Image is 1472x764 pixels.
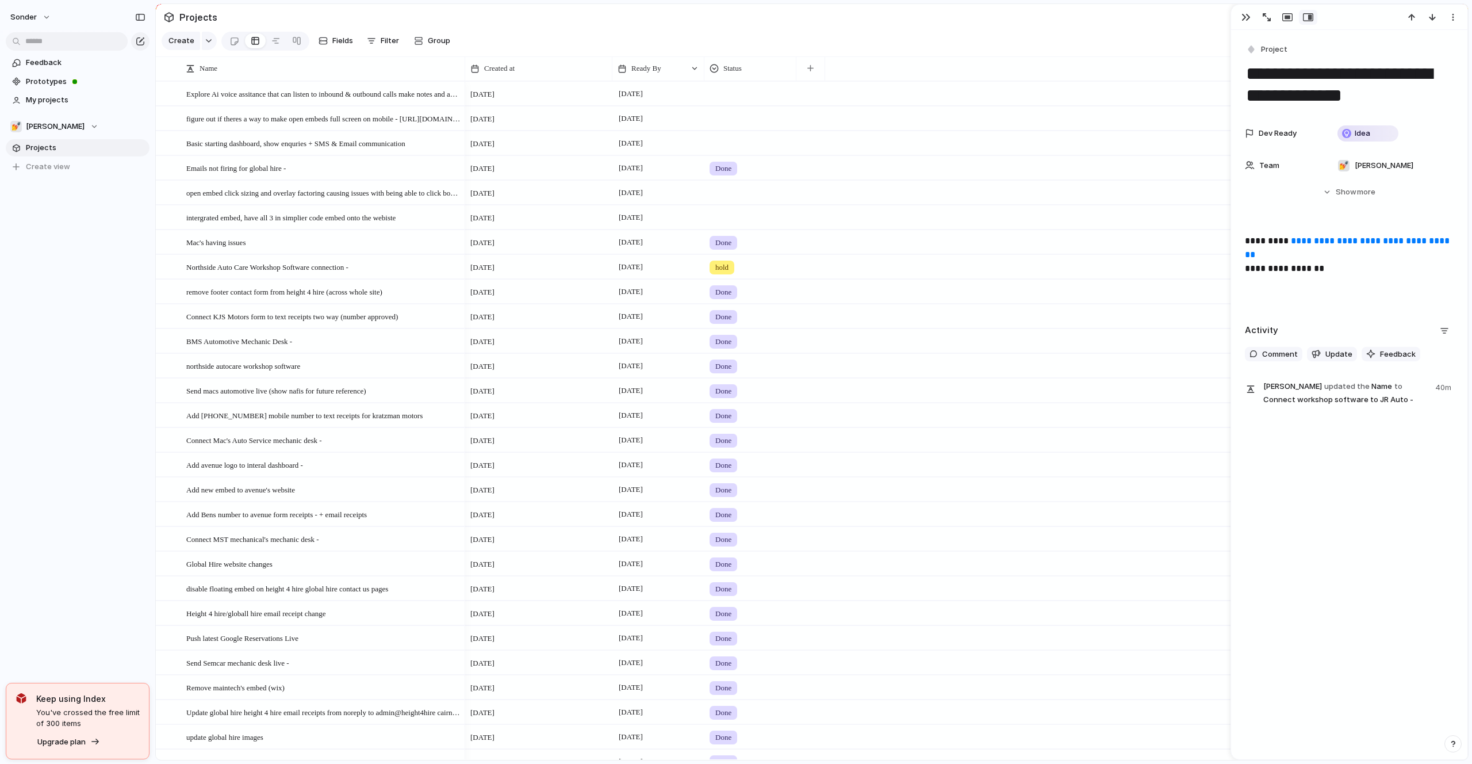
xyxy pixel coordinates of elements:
span: Push latest Google Reservations Live [186,631,298,644]
button: 💅[PERSON_NAME] [6,118,149,135]
span: [DATE] [616,433,646,447]
span: Connect Mac's Auto Service mechanic desk - [186,433,322,446]
span: [DATE] [470,138,494,150]
span: Feedback [1380,349,1416,360]
span: Done [715,732,731,743]
a: Projects [6,139,149,156]
span: [DATE] [616,507,646,521]
span: Done [715,286,731,298]
span: Done [715,534,731,545]
span: Add avenue logo to interal dashboard - [186,458,303,471]
span: Done [715,559,731,570]
span: [DATE] [616,112,646,125]
span: [DATE] [616,260,646,274]
span: [DATE] [616,186,646,200]
span: Done [715,163,731,174]
span: Done [715,509,731,521]
span: [DATE] [470,188,494,199]
span: [DATE] [616,285,646,299]
span: [DATE] [470,89,494,100]
a: Prototypes [6,73,149,90]
span: [DATE] [470,163,494,174]
button: Project [1244,41,1291,58]
span: [DATE] [470,509,494,521]
span: [DATE] [470,237,494,249]
span: Created at [484,63,515,74]
span: [DATE] [470,361,494,372]
span: Show [1336,186,1356,198]
h2: Activity [1245,324,1278,337]
span: [DATE] [616,211,646,224]
span: [DATE] [616,359,646,373]
span: Projects [177,7,220,28]
span: update global hire images [186,730,263,743]
span: disable floating embed on height 4 hire global hire contact us pages [186,582,388,595]
span: [DATE] [616,87,646,101]
span: figure out if theres a way to make open embeds full screen on mobile - [URL][DOMAIN_NAME] [186,112,461,125]
span: Group [428,35,450,47]
span: [DATE] [470,410,494,422]
span: Idea [1355,128,1370,139]
span: northside autocare workshop software [186,359,300,372]
span: Team [1259,160,1279,171]
button: Comment [1245,347,1302,362]
span: Add new embed to avenue's website [186,483,295,496]
span: [DATE] [470,707,494,719]
span: [DATE] [470,583,494,595]
span: Connect KJS Motors form to text receipts two way (number approved) [186,310,398,323]
span: [DATE] [470,732,494,743]
span: 40m [1435,380,1454,394]
span: [DATE] [616,656,646,670]
span: intergrated embed, have all 3 in simplier code embed onto the webiste [186,211,396,224]
button: Fields [314,32,358,50]
span: Comment [1262,349,1298,360]
span: Done [715,237,731,249]
span: [DATE] [616,235,646,249]
span: [DATE] [616,557,646,571]
span: Done [715,336,731,347]
button: Create [162,32,200,50]
span: Update global hire height 4 hire email receipts from noreply to admin@height4hire cairns@global-hire [186,705,461,719]
span: [DATE] [616,458,646,472]
span: [DATE] [470,682,494,694]
span: [DATE] [470,212,494,224]
span: Add Bens number to avenue form receipts - + email receipts [186,507,367,521]
span: Mac's having issues [186,235,246,249]
span: Create view [26,161,70,173]
div: 💅 [1338,160,1350,171]
span: [DATE] [470,460,494,471]
span: [DATE] [470,262,494,273]
span: [DATE] [470,435,494,446]
span: [DATE] [616,408,646,422]
span: [DATE] [470,633,494,644]
span: Done [715,385,731,397]
span: You've crossed the free limit of 300 items [36,707,140,729]
span: [DATE] [616,334,646,348]
span: Feedback [26,57,145,68]
span: Connect MST mechanical's mechanic desk - [186,532,319,545]
span: [DATE] [616,136,646,150]
span: Ready By [631,63,661,74]
span: more [1357,186,1375,198]
span: [DATE] [470,608,494,620]
span: [DATE] [470,385,494,397]
span: Remove maintech's embed (wix) [186,681,285,694]
span: Done [715,460,731,471]
a: Feedback [6,54,149,71]
span: Done [715,633,731,644]
span: [DATE] [470,534,494,545]
span: [DATE] [616,730,646,744]
span: [DATE] [616,483,646,496]
span: Update [1325,349,1352,360]
span: Send macs automotive live (show nafis for future reference) [186,384,366,397]
span: Done [715,361,731,372]
span: updated the [1324,381,1370,392]
button: Create view [6,158,149,175]
span: Height 4 hire/globall hire email receipt change [186,606,326,620]
span: Dev Ready [1259,128,1297,139]
span: [DATE] [616,310,646,323]
span: [DATE] [616,705,646,719]
span: Done [715,658,731,669]
span: Done [715,311,731,323]
span: [DATE] [616,532,646,546]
